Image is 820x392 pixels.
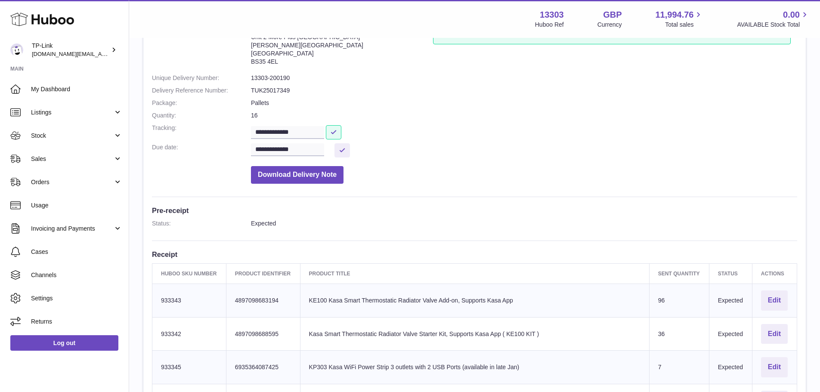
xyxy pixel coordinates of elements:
[152,74,251,82] dt: Unique Delivery Number:
[300,351,649,384] td: KP303 Kasa WiFi Power Strip 3 outlets with 2 USB Ports (available in late Jan)
[152,25,251,70] dt: Site Info:
[251,111,797,120] dd: 16
[152,317,226,351] td: 933342
[540,9,564,21] strong: 13303
[226,351,300,384] td: 6935364087425
[649,351,709,384] td: 7
[152,111,251,120] dt: Quantity:
[709,284,752,317] td: Expected
[152,206,797,215] h3: Pre-receipt
[709,351,752,384] td: Expected
[597,21,622,29] div: Currency
[752,263,797,284] th: Actions
[300,263,649,284] th: Product title
[31,294,122,302] span: Settings
[31,271,122,279] span: Channels
[10,43,23,56] img: purchase.uk@tp-link.com
[251,25,433,70] address: 13303-200190 Unit 2 More Plus [GEOGRAPHIC_DATA] [PERSON_NAME][GEOGRAPHIC_DATA] [GEOGRAPHIC_DATA] ...
[152,86,251,95] dt: Delivery Reference Number:
[31,85,122,93] span: My Dashboard
[535,21,564,29] div: Huboo Ref
[152,284,226,317] td: 933343
[152,124,251,139] dt: Tracking:
[152,219,251,228] dt: Status:
[226,263,300,284] th: Product Identifier
[31,318,122,326] span: Returns
[31,155,113,163] span: Sales
[649,263,709,284] th: Sent Quantity
[251,86,797,95] dd: TUK25017349
[32,42,109,58] div: TP-Link
[31,248,122,256] span: Cases
[10,335,118,351] a: Log out
[655,9,703,29] a: 11,994.76 Total sales
[31,132,113,140] span: Stock
[251,219,797,228] dd: Expected
[655,9,693,21] span: 11,994.76
[737,21,810,29] span: AVAILABLE Stock Total
[31,225,113,233] span: Invoicing and Payments
[649,284,709,317] td: 96
[31,108,113,117] span: Listings
[737,9,810,29] a: 0.00 AVAILABLE Stock Total
[251,74,797,82] dd: 13303-200190
[300,284,649,317] td: KE100 Kasa Smart Thermostatic Radiator Valve Add-on, Supports Kasa App
[603,9,622,21] strong: GBP
[251,99,797,107] dd: Pallets
[665,21,703,29] span: Total sales
[761,290,788,311] button: Edit
[783,9,800,21] span: 0.00
[300,317,649,351] td: Kasa Smart Thermostatic Radiator Valve Starter Kit, Supports Kasa App ( KE100 KIT )
[226,284,300,317] td: 4897098683194
[152,263,226,284] th: Huboo SKU Number
[152,99,251,107] dt: Package:
[152,143,251,157] dt: Due date:
[31,201,122,210] span: Usage
[32,50,171,57] span: [DOMAIN_NAME][EMAIL_ADDRESS][DOMAIN_NAME]
[761,357,788,377] button: Edit
[709,317,752,351] td: Expected
[152,351,226,384] td: 933345
[251,166,343,184] button: Download Delivery Note
[649,317,709,351] td: 36
[152,250,797,259] h3: Receipt
[226,317,300,351] td: 4897098688595
[31,178,113,186] span: Orders
[709,263,752,284] th: Status
[761,324,788,344] button: Edit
